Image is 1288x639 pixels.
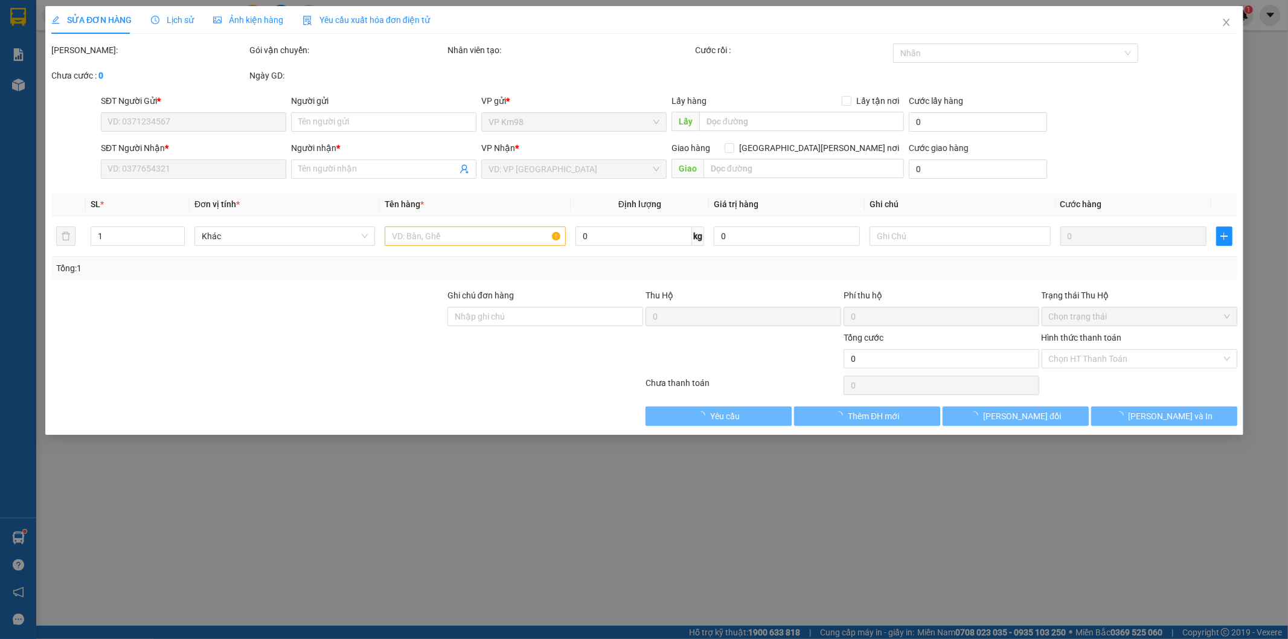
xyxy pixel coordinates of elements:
span: VP Nhận [481,143,515,153]
span: Yêu cầu xuất hóa đơn điện tử [303,15,430,25]
div: Phí thu hộ [843,289,1039,307]
label: Ghi chú đơn hàng [447,291,514,300]
span: edit [51,16,60,24]
div: Người nhận [291,141,476,155]
b: 0 [98,71,103,80]
button: delete [56,226,75,246]
div: SĐT Người Gửi [101,94,286,108]
div: Tổng: 1 [56,262,497,275]
label: Cước lấy hàng [909,96,963,106]
img: icon [303,16,312,25]
span: plus [1216,231,1231,241]
span: Tổng cước [843,333,883,342]
div: [PERSON_NAME]: [51,43,247,57]
span: kg [692,226,704,246]
span: clock-circle [151,16,159,24]
span: SỬA ĐƠN HÀNG [51,15,132,25]
input: Dọc đường [699,112,904,131]
div: VP gửi [481,94,667,108]
span: Lấy tận nơi [851,94,904,108]
span: Yêu cầu [710,409,740,423]
input: VD: Bàn, Ghế [385,226,565,246]
span: Lấy [671,112,699,131]
span: Ảnh kiện hàng [213,15,283,25]
span: SL [91,199,100,209]
span: Giao [671,159,703,178]
input: Ghi chú đơn hàng [447,307,643,326]
th: Ghi chú [865,193,1055,216]
div: Chưa thanh toán [644,376,842,397]
label: Cước giao hàng [909,143,969,153]
span: Định lượng [618,199,661,209]
span: Đơn vị tính [194,199,240,209]
span: loading [970,411,983,420]
div: Gói vận chuyển: [249,43,445,57]
span: [GEOGRAPHIC_DATA][PERSON_NAME] nơi [734,141,904,155]
button: Yêu cầu [646,406,792,426]
input: 0 [1060,226,1206,246]
span: Giá trị hàng [714,199,758,209]
input: Dọc đường [703,159,904,178]
span: Cước hàng [1060,199,1101,209]
span: loading [697,411,710,420]
div: Người gửi [291,94,476,108]
span: [PERSON_NAME] đổi [983,409,1061,423]
div: Trạng thái Thu Hộ [1041,289,1237,302]
span: close [1221,18,1231,27]
span: Chọn trạng thái [1048,307,1229,326]
button: Close [1209,6,1243,40]
input: Cước giao hàng [909,159,1046,179]
button: [PERSON_NAME] đổi [942,406,1088,426]
span: Giao hàng [671,143,710,153]
span: [PERSON_NAME] và In [1128,409,1213,423]
button: [PERSON_NAME] và In [1091,406,1237,426]
span: Khác [202,227,368,245]
span: loading [1115,411,1128,420]
button: Thêm ĐH mới [793,406,940,426]
span: loading [835,411,848,420]
div: SĐT Người Nhận [101,141,286,155]
span: Thêm ĐH mới [848,409,899,423]
span: picture [213,16,222,24]
span: user-add [460,164,469,174]
span: Thu Hộ [645,291,673,300]
input: Cước lấy hàng [909,112,1046,132]
span: VP Km98 [489,113,659,131]
div: Chưa cước : [51,69,247,82]
button: plus [1216,226,1232,246]
span: Lấy hàng [671,96,706,106]
div: Cước rồi : [694,43,890,57]
span: Tên hàng [385,199,424,209]
div: Nhân viên tạo: [447,43,693,57]
input: Ghi Chú [870,226,1050,246]
label: Hình thức thanh toán [1041,333,1121,342]
span: Lịch sử [151,15,194,25]
div: Ngày GD: [249,69,445,82]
